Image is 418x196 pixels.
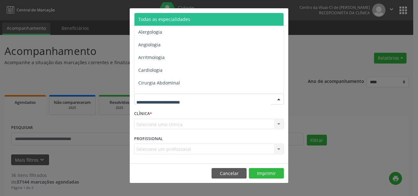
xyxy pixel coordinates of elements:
button: Close [276,8,288,24]
button: Cancelar [212,168,247,179]
span: Cardiologia [138,67,162,73]
span: Todas as especialidades [138,16,190,22]
span: Cirurgia Bariatrica [138,92,177,98]
span: Angiologia [138,42,161,48]
label: CLÍNICA [134,109,152,119]
button: Imprimir [249,168,284,179]
span: Cirurgia Abdominal [138,80,180,86]
span: Alergologia [138,29,162,35]
span: Arritmologia [138,54,165,60]
label: PROFISSIONAL [134,134,163,144]
h5: Relatório de agendamentos [134,13,207,21]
